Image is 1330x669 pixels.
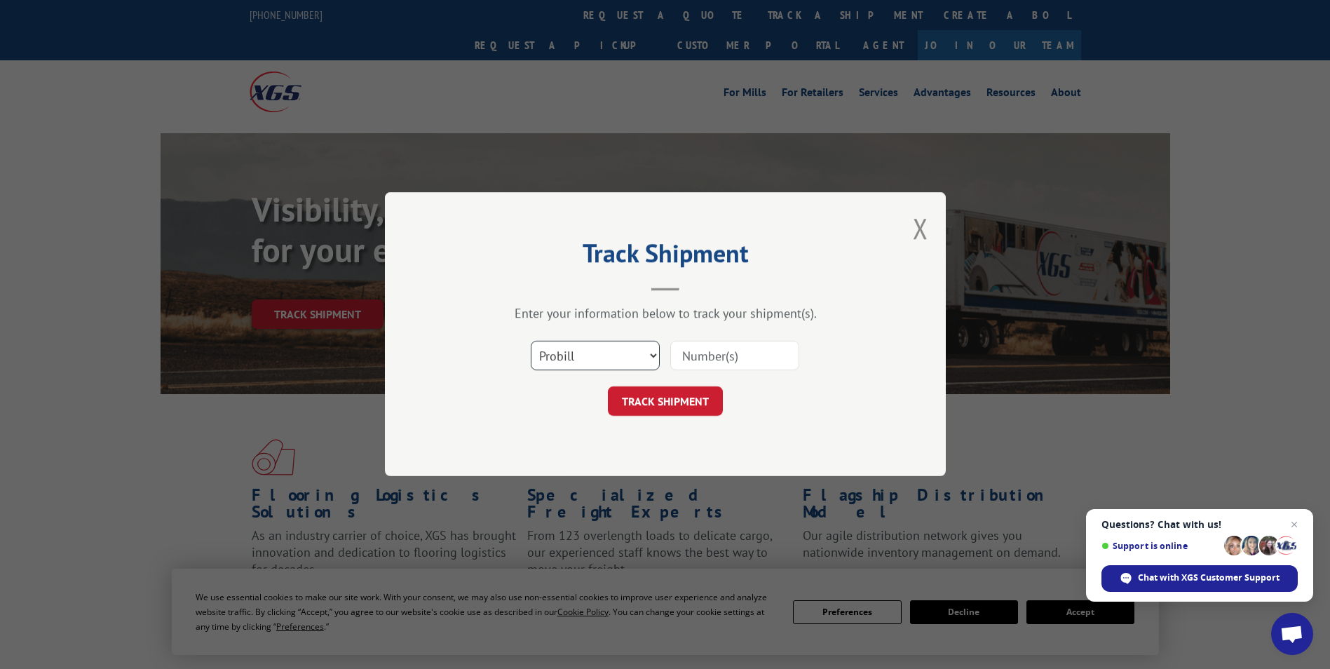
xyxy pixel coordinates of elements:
[455,243,876,270] h2: Track Shipment
[608,387,723,417] button: TRACK SHIPMENT
[1101,519,1298,530] span: Questions? Chat with us!
[913,210,928,247] button: Close modal
[1138,572,1280,584] span: Chat with XGS Customer Support
[1101,565,1298,592] span: Chat with XGS Customer Support
[455,306,876,322] div: Enter your information below to track your shipment(s).
[1271,613,1313,655] a: Open chat
[670,342,799,371] input: Number(s)
[1101,541,1219,551] span: Support is online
